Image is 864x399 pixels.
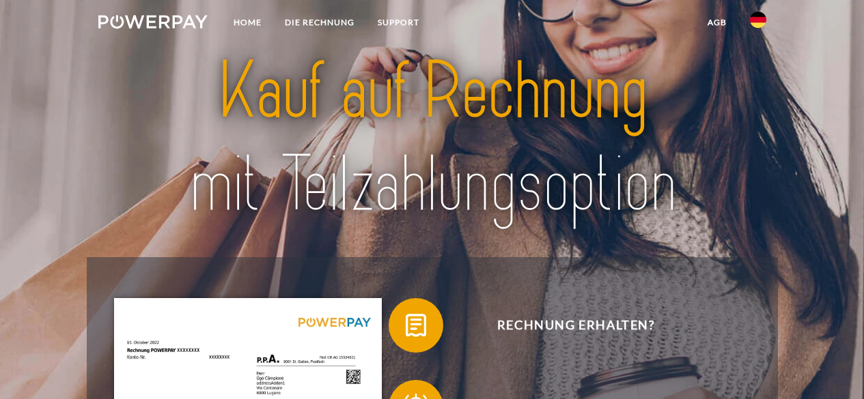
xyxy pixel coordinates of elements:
a: DIE RECHNUNG [273,10,366,35]
img: qb_bill.svg [399,308,433,342]
a: Home [222,10,273,35]
button: Rechnung erhalten? [389,298,744,353]
a: SUPPORT [366,10,431,35]
img: de [750,12,766,28]
a: agb [696,10,738,35]
img: logo-powerpay-white.svg [98,15,208,29]
span: Rechnung erhalten? [408,298,743,353]
img: title-powerpay_de.svg [131,40,734,236]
